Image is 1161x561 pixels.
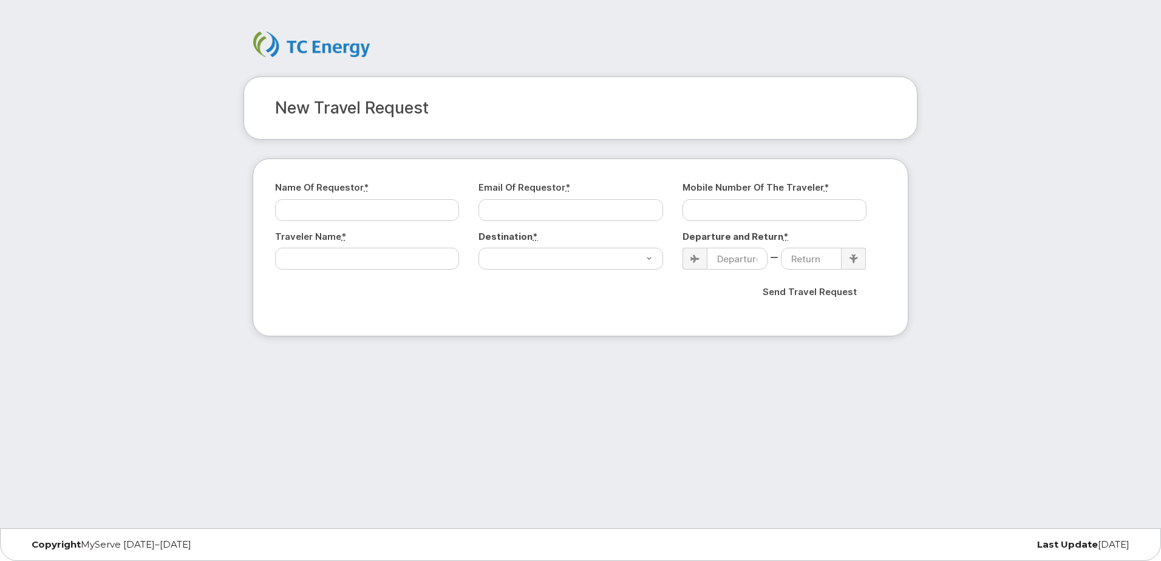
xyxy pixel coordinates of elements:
[478,181,570,194] label: Email of Requestor
[341,231,346,242] abbr: required
[32,539,81,550] strong: Copyright
[781,248,842,270] input: Return
[752,279,867,305] input: Send Travel Request
[275,181,369,194] label: Name of Requestor
[22,540,395,549] div: MyServe [DATE]–[DATE]
[275,230,346,243] label: Traveler Name
[275,99,886,117] h2: New Travel Request
[824,182,829,193] abbr: required
[565,182,570,193] abbr: required
[364,182,369,193] abbr: required
[683,230,789,243] label: Departure and Return
[478,230,538,243] label: Destination
[533,231,538,242] abbr: required
[253,32,370,57] img: TC Energy
[683,181,829,194] label: Mobile Number of the Traveler
[707,248,768,270] input: Departure
[766,540,1139,549] div: [DATE]
[1037,539,1098,550] strong: Last Update
[783,231,789,242] abbr: required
